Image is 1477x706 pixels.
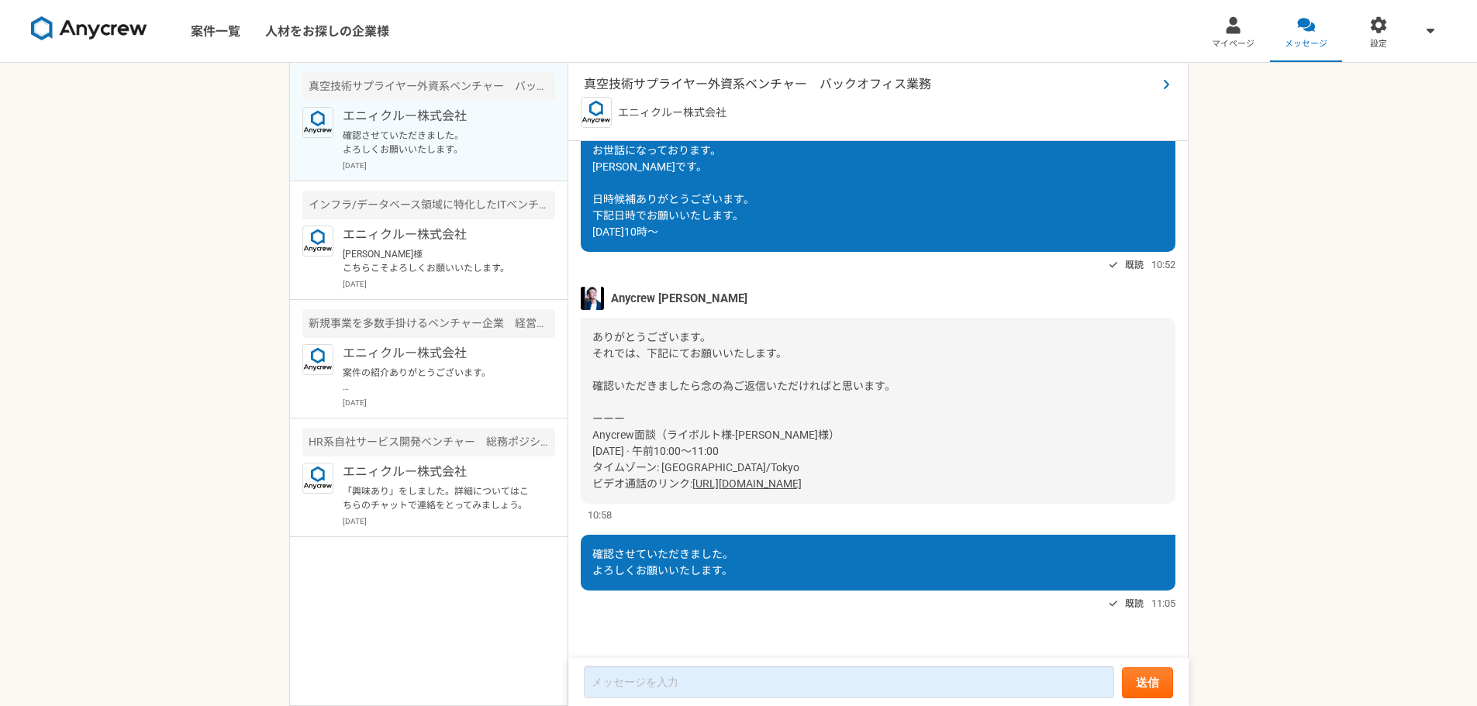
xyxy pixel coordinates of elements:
p: エニィクルー株式会社 [618,105,726,121]
img: logo_text_blue_01.png [302,463,333,494]
p: [DATE] [343,160,555,171]
p: [DATE] [343,278,555,290]
span: 既読 [1125,256,1144,274]
img: 8DqYSo04kwAAAAASUVORK5CYII= [31,16,147,41]
img: logo_text_blue_01.png [581,97,612,128]
p: 「興味あり」をしました。詳細についてはこちらのチャットで連絡をとってみましょう。 [343,484,534,512]
span: 11:05 [1151,596,1175,611]
span: Anycrew [PERSON_NAME] [611,290,747,307]
span: 10:52 [1151,257,1175,272]
img: S__5267474.jpg [581,287,604,310]
button: 送信 [1122,667,1173,698]
div: HR系自社サービス開発ベンチャー 総務ポジション [302,428,555,456]
p: 確認させていただきました。 よろしくお願いいたします。 [343,129,534,157]
span: ありがとうございます。 それでは、下記にてお願いいたします。 確認いただきましたら念の為ご返信いただければと思います。 ーーー Anycrew面談（ライボルト様-[PERSON_NAME]様） ... [592,331,896,490]
a: [URL][DOMAIN_NAME] [692,477,802,490]
span: マイページ [1212,38,1254,50]
p: [DATE] [343,515,555,527]
p: 案件の紹介ありがとうございます。 下記案件でしたら経験もありますので対応可能となります。 インフラ/データベース領域に特化したITベンチャー 人事・評価制度設計 レジュメも送付させていただきまし... [343,366,534,394]
p: エニィクルー株式会社 [343,107,534,126]
div: 新規事業を多数手掛けるベンチャー企業 経営陣サポート（秘書・経営企画） [302,309,555,338]
span: 真空技術サプライヤー外資系ベンチャー バックオフィス業務 [584,75,1157,94]
span: 設定 [1370,38,1387,50]
div: 真空技術サプライヤー外資系ベンチャー バックオフィス業務 [302,72,555,101]
img: logo_text_blue_01.png [302,344,333,375]
img: logo_text_blue_01.png [302,107,333,138]
span: 既読 [1125,594,1144,613]
p: [PERSON_NAME]様 こちらこそよろしくお願いいたします。 [343,247,534,275]
p: エニィクルー株式会社 [343,344,534,363]
img: logo_text_blue_01.png [302,226,333,257]
span: メッセージ [1285,38,1327,50]
span: 確認させていただきました。 よろしくお願いいたします。 [592,548,733,577]
p: エニィクルー株式会社 [343,463,534,481]
div: インフラ/データベース領域に特化したITベンチャー 人事・評価制度設計 [302,191,555,219]
p: エニィクルー株式会社 [343,226,534,244]
p: [DATE] [343,397,555,408]
span: 10:58 [588,508,612,522]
